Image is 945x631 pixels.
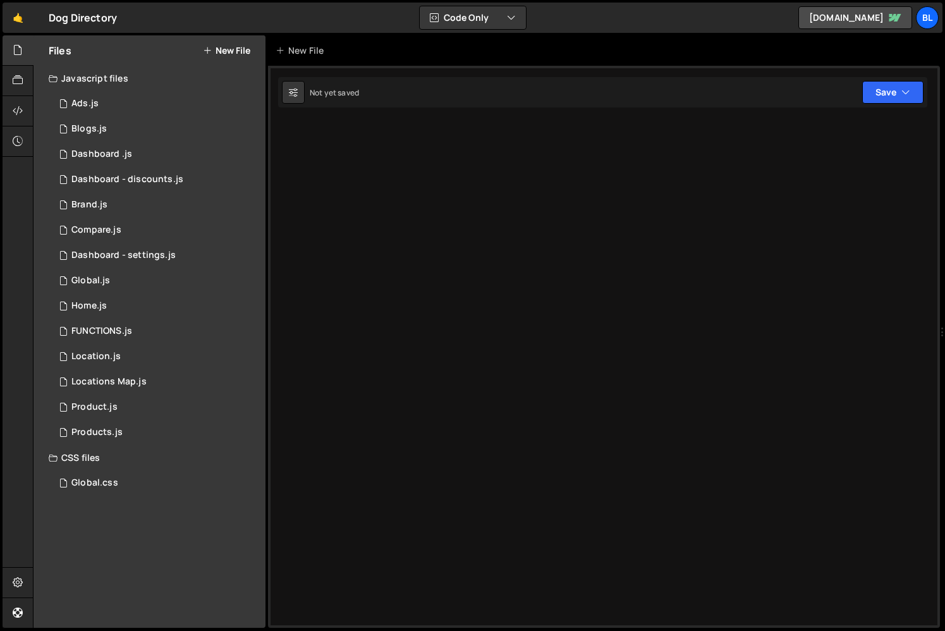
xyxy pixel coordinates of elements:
div: Blogs.js [71,123,107,135]
div: Brand.js [71,199,107,211]
div: Location.js [71,351,121,362]
div: Ads.js [71,98,99,109]
div: 16220/44393.js [49,395,265,420]
div: Global.css [71,477,118,489]
div: 16220/46559.js [49,142,265,167]
div: 16220/44394.js [49,192,265,217]
div: Compare.js [71,224,121,236]
div: 16220/44321.js [49,116,265,142]
h2: Files [49,44,71,58]
div: CSS files [34,445,265,470]
div: Dashboard .js [71,149,132,160]
button: New File [203,46,250,56]
div: 16220/44476.js [49,243,265,268]
div: Not yet saved [310,87,359,98]
div: 16220/46573.js [49,167,265,192]
div: 16220/44477.js [49,319,265,344]
div: Dog Directory [49,10,117,25]
div: Dashboard - settings.js [71,250,176,261]
div: 16220/43681.js [49,268,265,293]
div: 16220/44324.js [49,420,265,445]
div: Products.js [71,427,123,438]
: 16220/43679.js [49,344,265,369]
div: 16220/47090.js [49,91,265,116]
div: 16220/43680.js [49,369,265,395]
a: 🤙 [3,3,34,33]
a: Bl [916,6,939,29]
div: Home.js [71,300,107,312]
div: 16220/44319.js [49,293,265,319]
div: Global.js [71,275,110,286]
div: New File [276,44,329,57]
div: 16220/44328.js [49,217,265,243]
div: FUNCTIONS.js [71,326,132,337]
button: Save [862,81,924,104]
div: Product.js [71,401,118,413]
a: [DOMAIN_NAME] [798,6,912,29]
div: 16220/43682.css [49,470,265,496]
button: Code Only [420,6,526,29]
div: Dashboard - discounts.js [71,174,183,185]
div: Locations Map.js [71,376,147,388]
div: Javascript files [34,66,265,91]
